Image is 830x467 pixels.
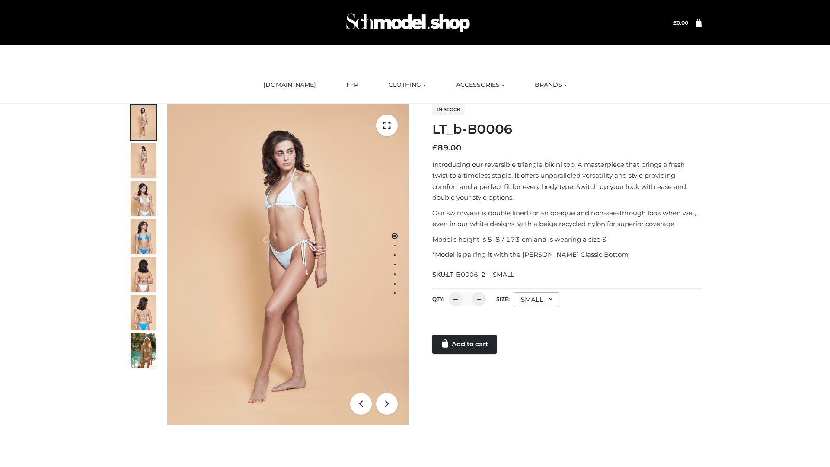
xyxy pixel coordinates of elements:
[131,143,156,178] img: ArielClassicBikiniTop_CloudNine_AzureSky_OW114ECO_2-scaled.jpg
[257,76,322,95] a: [DOMAIN_NAME]
[432,208,702,230] p: Our swimwear is double lined for an opaque and non-see-through look when wet, even in our white d...
[673,19,688,26] bdi: 0.00
[340,76,365,95] a: FFP
[131,257,156,292] img: ArielClassicBikiniTop_CloudNine_AzureSky_OW114ECO_7-scaled.jpg
[450,76,511,95] a: ACCESSORIES
[432,143,437,153] span: £
[514,292,559,307] div: SMALL
[673,19,677,26] span: £
[432,269,515,280] span: SKU:
[131,295,156,330] img: ArielClassicBikiniTop_CloudNine_AzureSky_OW114ECO_8-scaled.jpg
[432,159,702,203] p: Introducing our reversible triangle bikini top. A masterpiece that brings a fresh twist to a time...
[382,76,432,95] a: CLOTHING
[131,181,156,216] img: ArielClassicBikiniTop_CloudNine_AzureSky_OW114ECO_3-scaled.jpg
[432,296,444,302] label: QTY:
[432,122,702,137] h1: LT_b-B0006
[432,234,702,245] p: Model’s height is 5 ‘8 / 173 cm and is wearing a size S.
[131,219,156,254] img: ArielClassicBikiniTop_CloudNine_AzureSky_OW114ECO_4-scaled.jpg
[343,6,473,40] img: Schmodel Admin 964
[432,335,497,354] a: Add to cart
[673,19,688,26] a: £0.00
[432,143,462,153] bdi: 89.00
[528,76,573,95] a: BRANDS
[447,271,514,278] span: LT_B0006_2-_-SMALL
[432,104,465,115] span: In stock
[131,105,156,140] img: ArielClassicBikiniTop_CloudNine_AzureSky_OW114ECO_1-scaled.jpg
[131,333,156,368] img: Arieltop_CloudNine_AzureSky2.jpg
[496,296,510,302] label: Size:
[432,249,702,260] p: *Model is pairing it with the [PERSON_NAME] Classic Bottom
[167,104,409,425] img: ArielClassicBikiniTop_CloudNine_AzureSky_OW114ECO_1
